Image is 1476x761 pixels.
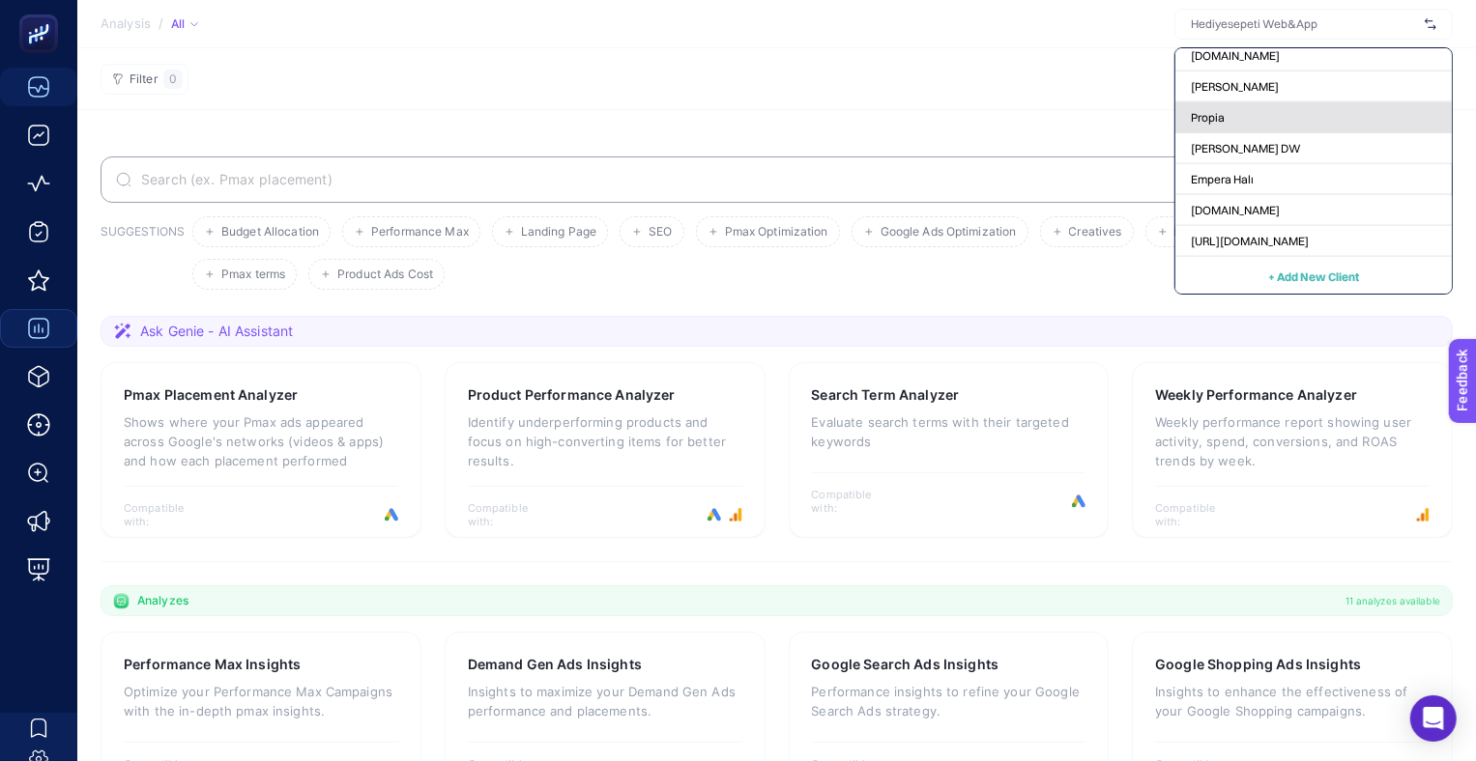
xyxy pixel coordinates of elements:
span: 11 analyzes available [1346,593,1440,608]
span: Creatives [1069,225,1122,240]
input: Search [137,172,1437,187]
span: Google Ads Optimization [881,225,1017,240]
button: Filter0 [101,64,188,95]
span: [DOMAIN_NAME] [1191,203,1280,218]
input: Hediyesepeti Web&App [1191,16,1417,32]
span: Analysis [101,16,151,32]
span: [DOMAIN_NAME] [1191,48,1280,64]
h3: Search Term Analyzer [812,385,960,405]
span: [PERSON_NAME] DW [1191,141,1301,156]
span: Pmax terms [221,268,285,282]
h3: Google Search Ads Insights [812,655,999,674]
span: / [159,15,163,31]
a: Search Term AnalyzerEvaluate search terms with their targeted keywordsCompatible with: [789,362,1110,538]
span: Empera Halı [1191,172,1254,187]
span: [PERSON_NAME] [1191,79,1279,95]
p: Performance insights to refine your Google Search Ads strategy. [812,682,1086,720]
span: Budget Allocation [221,225,319,240]
h3: Google Shopping Ads Insights [1155,655,1361,674]
span: Feedback [12,6,73,21]
h3: Weekly Performance Analyzer [1155,385,1357,405]
span: Filter [130,72,158,87]
h3: Pmax Placement Analyzer [124,385,298,405]
h3: SUGGESTIONS [101,224,185,290]
span: Ask Genie - AI Assistant [140,322,293,341]
a: Weekly Performance AnalyzerWeekly performance report showing user activity, spend, conversions, a... [1132,362,1453,538]
button: + Add New Client [1268,265,1359,288]
p: Optimize your Performance Max Campaigns with the in-depth pmax insights. [124,682,398,720]
span: Performance Max [371,225,469,240]
p: Evaluate search terms with their targeted keywords [812,412,1086,451]
span: Propia [1191,110,1225,126]
p: Insights to maximize your Demand Gen Ads performance and placements. [468,682,742,720]
span: Compatible with: [468,501,555,528]
h3: Product Performance Analyzer [468,385,676,405]
p: Shows where your Pmax ads appeared across Google's networks (videos & apps) and how each placemen... [124,412,398,470]
span: 0 [169,71,177,87]
div: Open Intercom Messenger [1410,695,1457,742]
span: Landing Page [521,225,596,240]
a: Pmax Placement AnalyzerShows where your Pmax ads appeared across Google's networks (videos & apps... [101,362,421,538]
h3: Performance Max Insights [124,655,301,674]
h3: Demand Gen Ads Insights [468,655,642,674]
p: Insights to enhance the effectiveness of your Google Shopping campaigns. [1155,682,1430,720]
a: Product Performance AnalyzerIdentify underperforming products and focus on high-converting items ... [445,362,766,538]
span: + Add New Client [1268,269,1359,284]
span: [URL][DOMAIN_NAME] [1191,234,1309,249]
span: Analyzes [137,593,188,608]
img: svg%3e [1425,14,1436,34]
span: Compatible with: [1155,501,1242,528]
span: Pmax Optimization [725,225,828,240]
span: Compatible with: [124,501,211,528]
span: SEO [649,225,672,240]
p: Identify underperforming products and focus on high-converting items for better results. [468,412,742,470]
div: All [171,16,198,32]
p: Weekly performance report showing user activity, spend, conversions, and ROAS trends by week. [1155,412,1430,470]
span: Product Ads Cost [337,268,433,282]
span: Compatible with: [812,488,899,515]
